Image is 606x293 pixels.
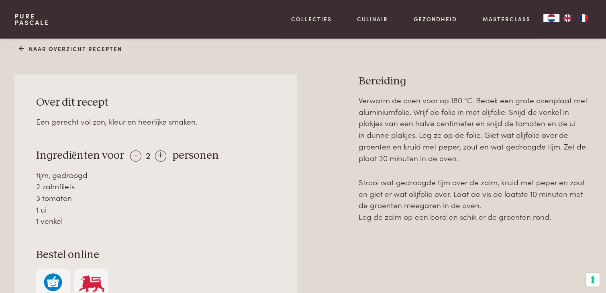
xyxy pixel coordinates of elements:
div: 1 venkel [36,215,275,227]
div: Language [543,14,559,22]
div: 2 zalmfilets [36,180,275,192]
span: personen [172,150,219,161]
a: PurePascale [14,13,49,26]
a: Collecties [291,15,332,23]
span: Ingrediënten voor [36,150,124,161]
div: + [155,150,166,162]
div: 1 ui [36,204,275,215]
span: 2 [146,148,151,162]
div: tijm, gedroogd [36,169,275,181]
aside: Language selected: Nederlands [543,14,592,22]
a: Gezondheid [414,15,457,23]
a: NL [543,14,559,22]
p: Verwarm de oven voor op 180 °C. Bedek een grote ovenplaat met aluminiumfolie. Wrijf de folie in m... [359,94,592,164]
a: Masterclass [483,15,531,23]
p: Strooi wat gedroogde tijm over de zalm, kruid met peper en zout en giet er wat olijfolie over. La... [359,176,592,223]
button: Uw voorkeuren voor toestemming voor trackingtechnologieën [586,273,600,287]
a: Naar overzicht recepten [19,45,122,53]
a: Culinair [357,15,388,23]
h3: Bestel online [36,248,275,262]
h3: Over dit recept [36,96,275,110]
a: FR [575,14,592,22]
div: Een gerecht vol zon, kleur en heerlijke smaken. [36,116,275,127]
h3: Bereiding [359,74,592,88]
ul: Language list [559,14,592,22]
a: EN [559,14,575,22]
div: 3 tomaten [36,192,275,204]
div: - [130,150,141,162]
